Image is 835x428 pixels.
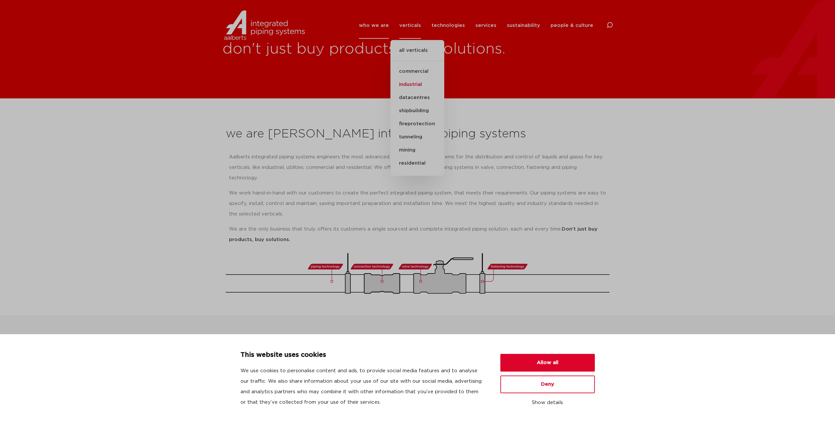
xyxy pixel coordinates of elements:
[240,350,485,360] p: This website uses cookies
[229,152,606,183] p: Aalberts integrated piping systems engineers the most advanced integrated piping systems for the ...
[227,332,420,347] h2: our mission
[500,354,595,372] button: Allow all
[229,188,606,219] p: We work hand-in-hand with our customers to create the perfect integrated piping system, that meet...
[390,78,444,91] a: industrial
[390,104,444,117] a: shipbuilding
[359,12,389,39] a: who we are
[475,12,496,39] a: services
[226,126,610,142] h2: we are [PERSON_NAME] integrated piping systems
[390,131,444,144] a: tunneling
[390,91,444,104] a: datacentres
[240,366,485,408] p: We use cookies to personalise content and ads, to provide social media features and to analyse ou...
[399,12,421,39] a: verticals
[551,12,593,39] a: people & culture
[431,12,465,39] a: technologies
[229,224,606,245] p: We are the only business that truly offers its customers a single sourced and complete integrated...
[390,144,444,157] a: mining
[390,65,444,78] a: commercial
[507,12,540,39] a: sustainability
[390,47,444,61] a: all verticals
[500,376,595,393] button: Deny
[390,117,444,131] a: fireprotection
[500,397,595,408] button: Show details
[359,12,593,39] nav: Menu
[390,157,444,170] a: residential
[390,40,444,176] ul: verticals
